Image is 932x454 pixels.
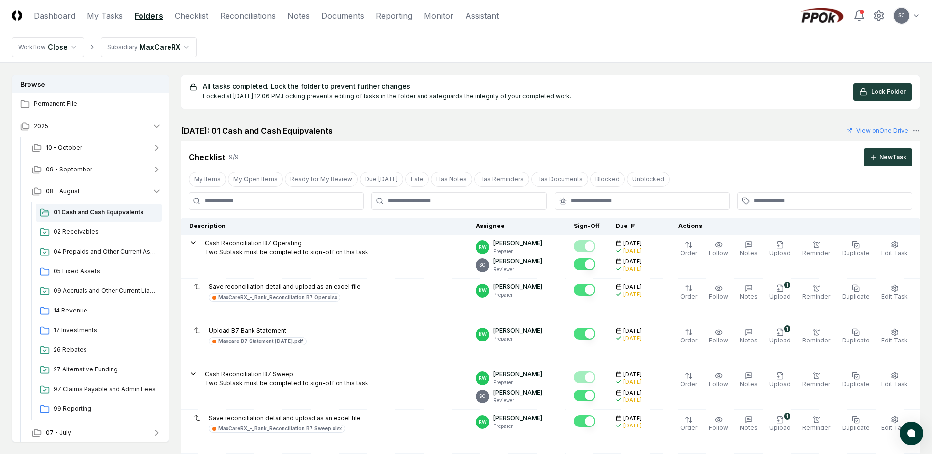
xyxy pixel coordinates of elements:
[12,93,169,115] a: Permanent File
[34,99,162,108] span: Permanent File
[479,393,486,400] span: SC
[493,414,542,423] p: [PERSON_NAME]
[623,415,642,422] span: [DATE]
[709,249,728,256] span: Follow
[493,257,542,266] p: [PERSON_NAME]
[738,239,760,259] button: Notes
[218,294,337,301] div: MaxCareRX_-_Bank_Reconciliation B7 Oper.xlsx
[566,218,608,235] th: Sign-Off
[840,283,872,303] button: Duplicate
[800,326,832,347] button: Reminder
[840,326,872,347] button: Duplicate
[784,325,790,332] div: 1
[36,302,162,320] a: 14 Revenue
[893,7,910,25] button: SC
[627,172,670,187] button: Unblocked
[840,370,872,391] button: Duplicate
[54,326,158,335] span: 17 Investments
[36,381,162,398] a: 97 Claims Payable and Admin Fees
[181,125,333,137] h2: [DATE]: 01 Cash and Cash Equipvalents
[623,389,642,397] span: [DATE]
[680,337,697,344] span: Order
[465,10,499,22] a: Assistant
[769,337,791,344] span: Upload
[287,10,310,22] a: Notes
[709,293,728,300] span: Follow
[12,115,169,137] button: 2025
[424,10,453,22] a: Monitor
[898,12,905,19] span: SC
[36,283,162,300] a: 09 Accruals and Other Current Liabilities
[36,263,162,281] a: 05 Fixed Assets
[36,400,162,418] a: 99 Reporting
[493,239,542,248] p: [PERSON_NAME]
[802,249,830,256] span: Reminder
[493,326,542,335] p: [PERSON_NAME]
[842,249,870,256] span: Duplicate
[36,322,162,340] a: 17 Investments
[36,224,162,241] a: 02 Receivables
[574,390,595,401] button: Mark complete
[623,335,642,342] div: [DATE]
[842,293,870,300] span: Duplicate
[203,92,571,101] div: Locked at [DATE] 12:06 PM. Locking prevents editing of tasks in the folder and safeguards the int...
[209,293,340,302] a: MaxCareRX_-_Bank_Reconciliation B7 Oper.xlsx
[623,240,642,247] span: [DATE]
[574,371,595,383] button: Mark complete
[474,172,529,187] button: Has Reminders
[228,172,283,187] button: My Open Items
[800,283,832,303] button: Reminder
[205,239,368,256] p: Cash Reconciliation B7 Operating Two Subtask must be completed to sign-off on this task
[405,172,429,187] button: Late
[800,239,832,259] button: Reminder
[34,10,75,22] a: Dashboard
[321,10,364,22] a: Documents
[623,258,642,265] span: [DATE]
[574,258,595,270] button: Mark complete
[623,422,642,429] div: [DATE]
[623,397,642,404] div: [DATE]
[879,239,910,259] button: Edit Task
[18,43,46,52] div: Workflow
[468,218,566,235] th: Assignee
[623,371,642,378] span: [DATE]
[738,414,760,434] button: Notes
[220,10,276,22] a: Reconciliations
[800,370,832,391] button: Reminder
[769,424,791,431] span: Upload
[493,283,542,291] p: [PERSON_NAME]
[879,326,910,347] button: Edit Task
[479,418,487,426] span: KW
[360,172,403,187] button: Due Today
[802,337,830,344] span: Reminder
[767,283,792,303] button: 1Upload
[493,397,542,404] p: Reviewer
[209,425,345,433] a: MaxCareRX_-_Bank_Reconciliation B7 Sweep.xlsx
[740,293,758,300] span: Notes
[840,239,872,259] button: Duplicate
[135,10,163,22] a: Folders
[189,151,225,163] div: Checklist
[879,283,910,303] button: Edit Task
[12,37,197,57] nav: breadcrumb
[671,222,912,230] div: Actions
[767,326,792,347] button: 1Upload
[54,404,158,413] span: 99 Reporting
[36,341,162,359] a: 26 Rebates
[493,291,542,299] p: Preparer
[205,370,368,388] p: Cash Reconciliation B7 Sweep Two Subtask must be completed to sign-off on this task
[46,165,92,174] span: 09 - September
[623,265,642,273] div: [DATE]
[738,370,760,391] button: Notes
[802,380,830,388] span: Reminder
[864,148,912,166] button: NewTask
[479,261,486,269] span: SC
[709,424,728,431] span: Follow
[54,208,158,217] span: 01 Cash and Cash Equipvalents
[623,247,642,255] div: [DATE]
[36,361,162,379] a: 27 Alternative Funding
[493,370,542,379] p: [PERSON_NAME]
[590,172,625,187] button: Blocked
[203,83,571,90] h5: All tasks completed. Lock the folder to prevent further changes
[840,414,872,434] button: Duplicate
